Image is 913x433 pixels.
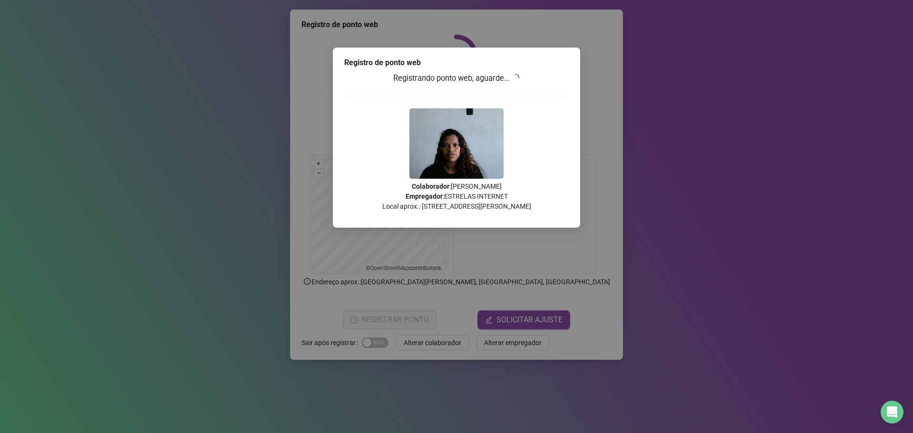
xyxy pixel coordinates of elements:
strong: Colaborador [412,183,449,190]
div: Registro de ponto web [344,57,569,68]
div: Open Intercom Messenger [881,401,903,423]
span: loading [511,73,521,83]
strong: Empregador [406,192,443,200]
img: Z [409,108,504,179]
p: : [PERSON_NAME] : ESTRELAS INTERNET Local aprox.: [STREET_ADDRESS][PERSON_NAME] [344,182,569,212]
h3: Registrando ponto web, aguarde... [344,72,569,85]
